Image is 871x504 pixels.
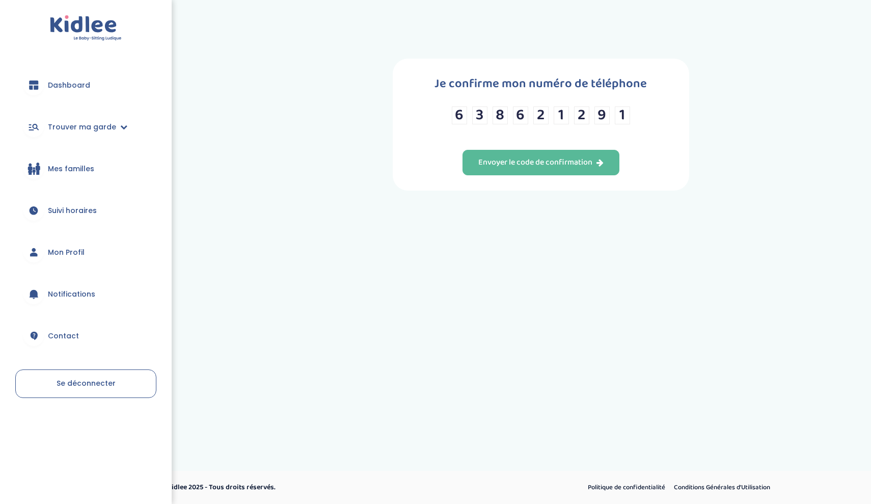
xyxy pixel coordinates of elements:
[462,150,619,175] button: Envoyer le code de confirmation
[584,481,669,494] a: Politique de confidentialité
[15,276,156,312] a: Notifications
[15,234,156,271] a: Mon Profil
[15,150,156,187] a: Mes familles
[161,482,479,493] p: © Kidlee 2025 - Tous droits réservés.
[15,109,156,145] a: Trouver ma garde
[15,369,156,398] a: Se déconnecter
[478,157,604,169] div: Envoyer le code de confirmation
[48,331,79,341] span: Contact
[48,80,90,91] span: Dashboard
[48,289,95,300] span: Notifications
[48,247,85,258] span: Mon Profil
[48,205,97,216] span: Suivi horaires
[48,122,116,132] span: Trouver ma garde
[48,164,94,174] span: Mes familles
[50,15,122,41] img: logo.svg
[670,481,774,494] a: Conditions Générales d’Utilisation
[15,67,156,103] a: Dashboard
[15,192,156,229] a: Suivi horaires
[434,74,647,94] h1: Je confirme mon numéro de téléphone
[57,378,116,388] span: Se déconnecter
[15,317,156,354] a: Contact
